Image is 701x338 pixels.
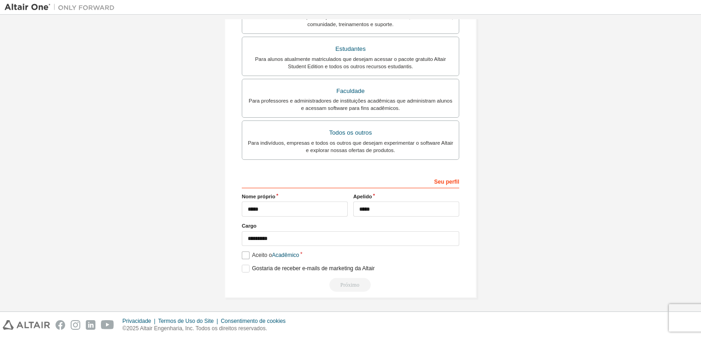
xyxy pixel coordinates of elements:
[3,320,50,330] img: altair_logo.svg
[122,325,291,333] p: ©
[101,320,114,330] img: youtube.svg
[242,193,348,200] label: Nome próprio
[86,320,95,330] img: linkedin.svg
[248,13,453,28] div: Para clientes existentes que desejam acessar downloads de software, recursos de HPC, comunidade, ...
[158,317,221,325] div: Termos de Uso do Site
[221,317,291,325] div: Consentimento de cookies
[56,320,65,330] img: facebook.svg
[248,43,453,55] div: Estudantes
[248,139,453,154] div: Para indivíduos, empresas e todos os outros que desejam experimentar o software Altair e explorar...
[353,193,459,200] label: Apelido
[272,252,299,258] a: Acadêmico
[248,97,453,112] div: Para professores e administradores de instituições acadêmicas que administram alunos e acessam so...
[127,325,267,332] font: 2025 Altair Engenharia, Inc. Todos os direitos reservados.
[242,251,299,259] label: Aceito o
[248,85,453,98] div: Faculdade
[242,265,375,273] label: Gostaria de receber e-mails de marketing da Altair
[242,278,459,292] div: Read and acccept EULA to continue
[5,3,119,12] img: Altair Um
[242,174,459,188] div: Seu perfil
[122,317,158,325] div: Privacidade
[71,320,80,330] img: instagram.svg
[248,55,453,70] div: Para alunos atualmente matriculados que desejam acessar o pacote gratuito Altair Student Edition ...
[242,222,459,229] label: Cargo
[248,126,453,139] div: Todos os outros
